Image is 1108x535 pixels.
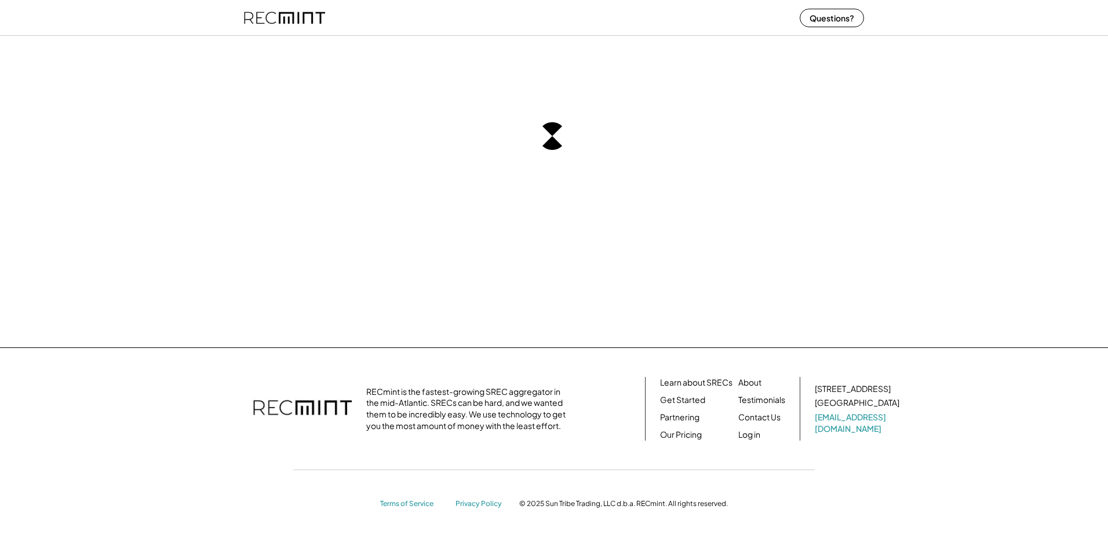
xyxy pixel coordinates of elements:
a: Contact Us [738,412,781,423]
div: [STREET_ADDRESS] [815,383,891,395]
a: Get Started [660,394,705,406]
div: [GEOGRAPHIC_DATA] [815,397,899,409]
a: [EMAIL_ADDRESS][DOMAIN_NAME] [815,412,902,434]
a: About [738,377,761,389]
a: Our Pricing [660,429,702,441]
a: Log in [738,429,760,441]
a: Terms of Service [380,499,444,509]
a: Testimonials [738,394,785,406]
a: Partnering [660,412,699,423]
div: RECmint is the fastest-growing SREC aggregator in the mid-Atlantic. SRECs can be hard, and we wan... [366,386,572,431]
button: Questions? [800,9,864,27]
div: © 2025 Sun Tribe Trading, LLC d.b.a. RECmint. All rights reserved. [519,499,728,508]
img: recmint-logotype%403x%20%281%29.jpeg [244,2,325,33]
a: Learn about SRECs [660,377,732,389]
a: Privacy Policy [455,499,508,509]
img: recmint-logotype%403x.png [253,389,352,429]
